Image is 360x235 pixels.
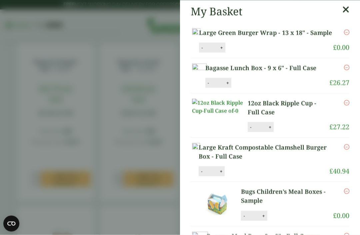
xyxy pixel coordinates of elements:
a: 12oz Black Ripple Cup - Full Case [248,99,329,117]
a: Remove this item [344,64,349,72]
span: £ [333,43,337,52]
button: + [224,80,231,86]
span: £ [329,78,333,87]
button: + [218,45,225,51]
span: £ [329,123,333,132]
bdi: 26.27 [329,78,349,87]
button: + [260,213,267,219]
bdi: 40.94 [329,167,349,176]
bdi: 27.22 [329,123,349,132]
button: + [267,125,273,130]
button: - [199,45,205,51]
img: 12oz Black Ripple Cup-Full Case of-0 [192,99,248,115]
button: Open CMP widget [3,216,19,232]
button: - [206,80,211,86]
a: Large Green Burger Wrap - 13 x 18" - Sample [199,29,332,38]
button: - [248,125,253,130]
span: £ [329,167,333,176]
button: + [218,169,224,175]
button: - [199,169,204,175]
bdi: 0.00 [333,43,349,52]
a: Remove this item [344,187,349,195]
button: - [241,213,247,219]
a: Bugs Children’s Meal Boxes - Sample [241,187,333,205]
a: Remove this item [344,143,349,151]
span: £ [333,211,337,220]
h2: My Basket [191,5,242,18]
a: Remove this item [344,29,349,37]
a: Large Kraft Compostable Clamshell Burger Box - Full Case [199,143,329,161]
a: Remove this item [344,99,349,107]
bdi: 0.00 [333,211,349,220]
a: Bagasse Lunch Box - 9 x 6" - Full Case [205,64,323,73]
